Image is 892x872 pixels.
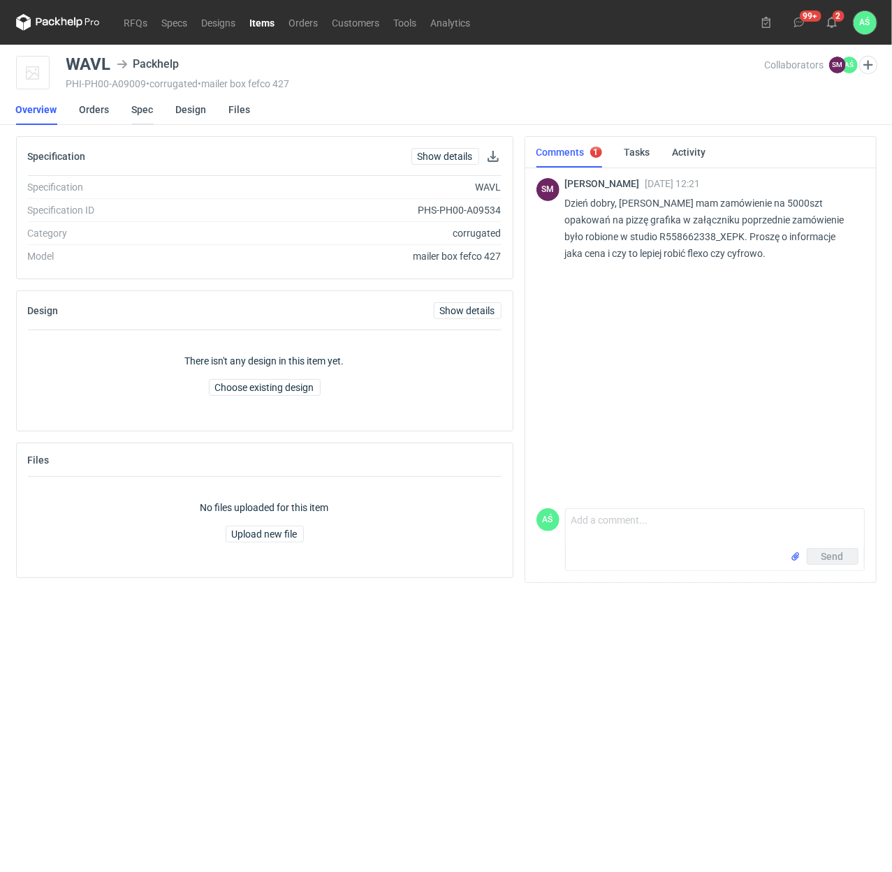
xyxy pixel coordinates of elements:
a: Tasks [624,137,650,168]
div: Specification [28,180,217,194]
div: WAVL [66,56,111,73]
div: Model [28,249,217,263]
a: Design [176,94,207,125]
div: mailer box fefco 427 [217,249,502,263]
div: Adrian Świerżewski [854,11,877,34]
div: Category [28,226,217,240]
h2: Specification [28,151,86,162]
span: • corrugated [147,78,198,89]
a: Customers [326,14,387,31]
a: Activity [673,137,706,168]
div: PHS-PH00-A09534 [217,203,502,217]
a: Spec [132,94,154,125]
figcaption: SM [829,57,846,73]
p: There isn't any design in this item yet. [185,354,344,368]
span: Send [821,552,844,561]
span: • mailer box fefco 427 [198,78,290,89]
div: WAVL [217,180,502,194]
span: Collaborators [764,59,824,71]
a: Show details [434,302,502,319]
p: Dzień dobry, [PERSON_NAME] mam zamówienie na 5000szt opakowań na pizzę grafika w załączniku poprz... [565,195,854,262]
div: Specification ID [28,203,217,217]
a: Orders [282,14,326,31]
div: 1 [594,147,599,157]
button: 2 [821,11,843,34]
div: PHI-PH00-A09009 [66,78,764,89]
a: Overview [16,94,57,125]
button: AŚ [854,11,877,34]
a: Orders [80,94,110,125]
a: Comments1 [536,137,602,168]
a: Items [243,14,282,31]
a: Designs [195,14,243,31]
button: Download specification [485,148,502,165]
span: [PERSON_NAME] [565,178,645,189]
p: No files uploaded for this item [200,501,329,515]
figcaption: AŚ [841,57,858,73]
div: Sebastian Markut [536,178,560,201]
button: Upload new file [226,526,304,542]
button: Send [807,548,858,565]
a: Tools [387,14,424,31]
a: Analytics [424,14,478,31]
div: corrugated [217,226,502,240]
figcaption: AŚ [536,508,560,531]
button: 99+ [788,11,810,34]
svg: Packhelp Pro [16,14,100,31]
div: Adrian Świerżewski [536,508,560,531]
figcaption: SM [536,178,560,201]
div: Packhelp [117,56,180,73]
button: Choose existing design [209,379,321,396]
a: Specs [155,14,195,31]
h2: Files [28,455,50,466]
span: [DATE] 12:21 [645,178,701,189]
a: Files [229,94,251,125]
h2: Design [28,305,59,316]
a: Show details [411,148,479,165]
button: Edit collaborators [858,56,877,74]
span: Choose existing design [215,383,314,392]
span: Upload new file [232,529,298,539]
a: RFQs [117,14,155,31]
